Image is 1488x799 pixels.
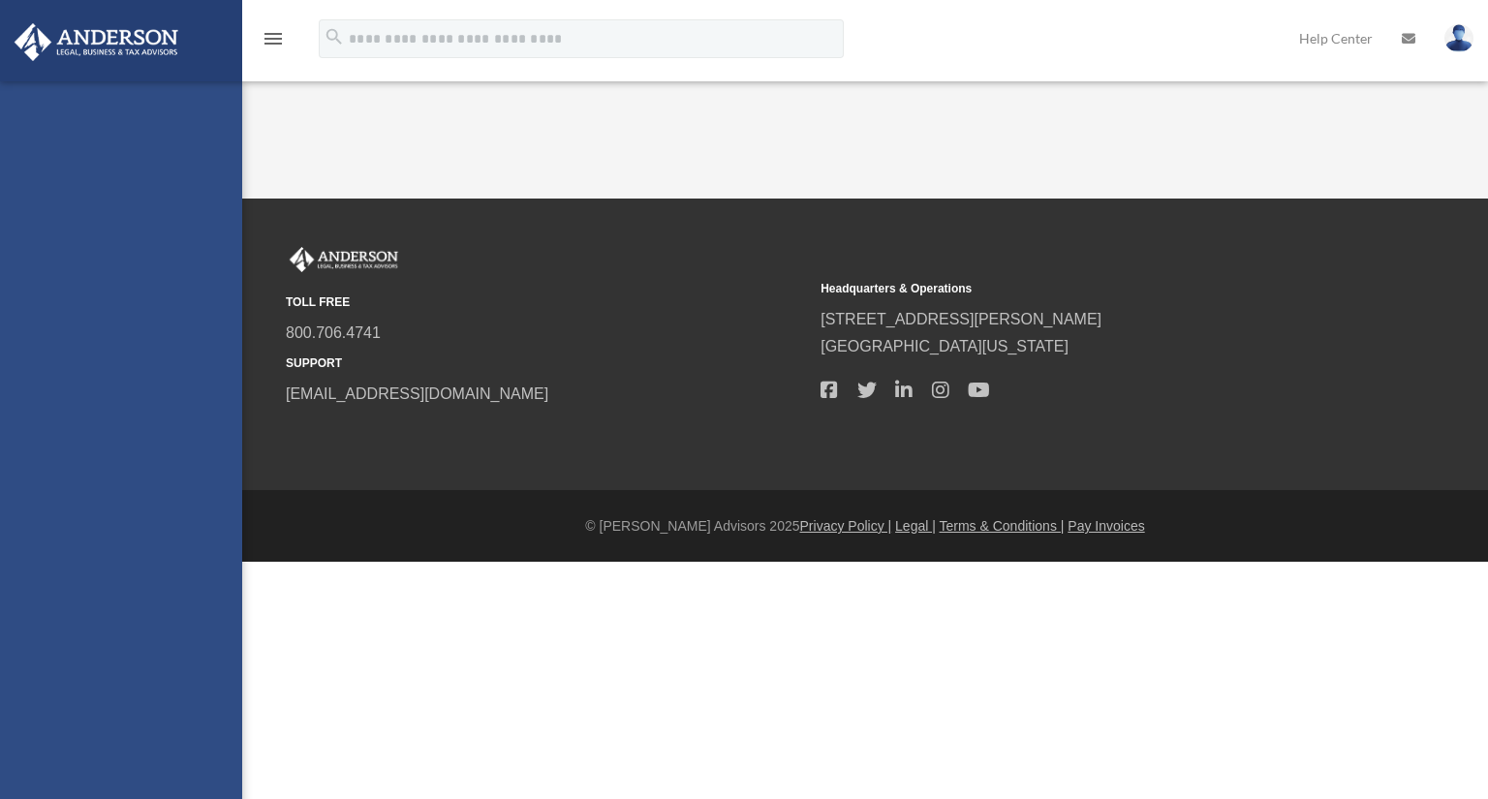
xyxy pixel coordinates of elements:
[262,27,285,50] i: menu
[286,247,402,272] img: Anderson Advisors Platinum Portal
[286,353,807,374] small: SUPPORT
[895,518,936,534] a: Legal |
[940,518,1065,534] a: Terms & Conditions |
[1068,518,1144,534] a: Pay Invoices
[1444,24,1473,52] img: User Pic
[286,385,548,402] a: [EMAIL_ADDRESS][DOMAIN_NAME]
[324,26,345,47] i: search
[286,292,807,313] small: TOLL FREE
[821,311,1101,327] a: [STREET_ADDRESS][PERSON_NAME]
[821,338,1069,354] a: [GEOGRAPHIC_DATA][US_STATE]
[821,279,1342,299] small: Headquarters & Operations
[800,518,892,534] a: Privacy Policy |
[262,34,285,50] a: menu
[242,514,1488,538] div: © [PERSON_NAME] Advisors 2025
[9,23,184,61] img: Anderson Advisors Platinum Portal
[286,324,381,341] a: 800.706.4741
